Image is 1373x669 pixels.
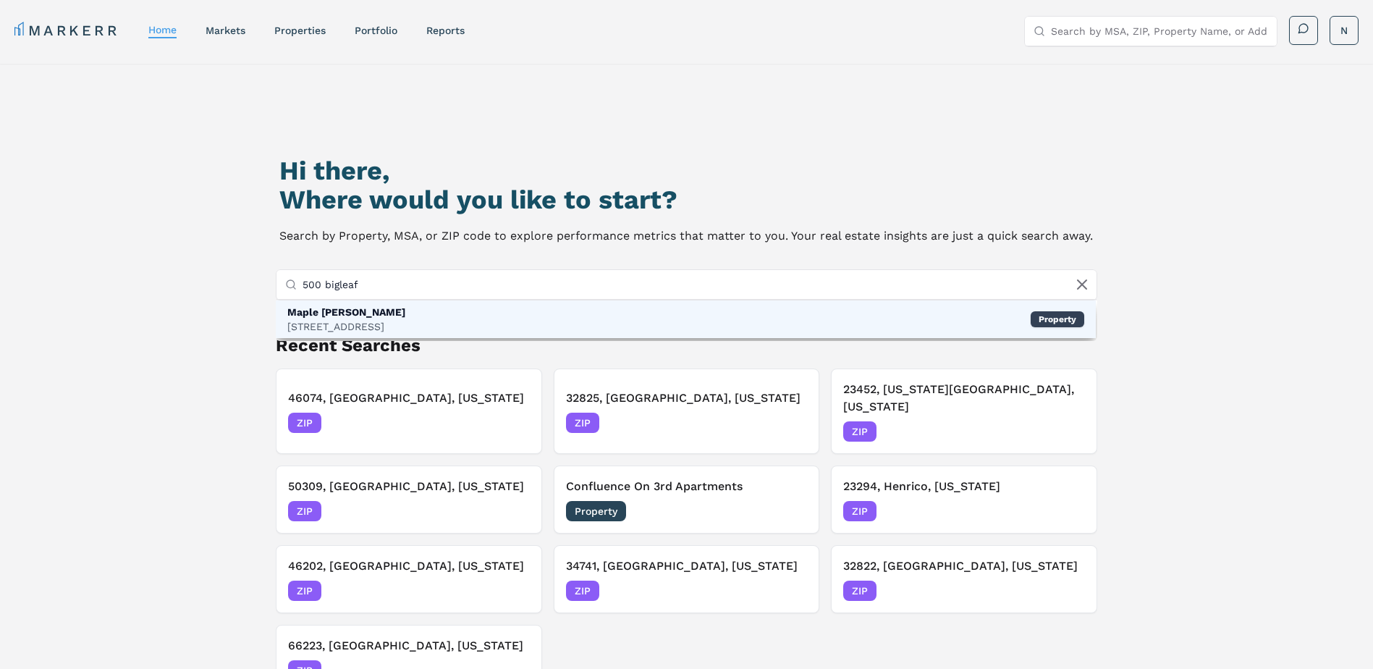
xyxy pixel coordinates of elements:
h1: Hi there, [279,156,1093,185]
div: Property: Maple Knoll [276,300,1097,338]
span: [DATE] [774,584,807,598]
h3: 32825, [GEOGRAPHIC_DATA], [US_STATE] [566,390,808,407]
span: [DATE] [497,584,530,598]
button: 32825, [GEOGRAPHIC_DATA], [US_STATE]ZIP[DATE] [554,369,820,454]
span: ZIP [566,581,599,601]
input: Search by MSA, ZIP, Property Name, or Address [1051,17,1268,46]
h3: 66223, [GEOGRAPHIC_DATA], [US_STATE] [288,637,530,655]
span: [DATE] [1052,504,1085,518]
a: markets [206,25,245,36]
span: Property [566,501,626,521]
span: [DATE] [774,416,807,430]
span: [DATE] [774,504,807,518]
button: 23452, [US_STATE][GEOGRAPHIC_DATA], [US_STATE]ZIP[DATE] [831,369,1097,454]
a: properties [274,25,326,36]
span: [DATE] [1052,424,1085,439]
input: Search by MSA, ZIP, Property Name, or Address [303,270,1089,299]
span: ZIP [288,581,321,601]
button: 23294, Henrico, [US_STATE]ZIP[DATE] [831,466,1097,534]
div: [STREET_ADDRESS] [287,319,405,334]
h3: 23294, Henrico, [US_STATE] [843,478,1085,495]
h3: 23452, [US_STATE][GEOGRAPHIC_DATA], [US_STATE] [843,381,1085,416]
span: ZIP [566,413,599,433]
h3: 50309, [GEOGRAPHIC_DATA], [US_STATE] [288,478,530,495]
h3: Confluence On 3rd Apartments [566,478,808,495]
button: 32822, [GEOGRAPHIC_DATA], [US_STATE]ZIP[DATE] [831,545,1097,613]
button: 50309, [GEOGRAPHIC_DATA], [US_STATE]ZIP[DATE] [276,466,542,534]
button: Confluence On 3rd ApartmentsProperty[DATE] [554,466,820,534]
span: [DATE] [497,504,530,518]
a: home [148,24,177,35]
span: ZIP [288,501,321,521]
h2: Recent Searches [276,334,1098,357]
h2: Where would you like to start? [279,185,1093,214]
button: N [1330,16,1359,45]
h3: 46074, [GEOGRAPHIC_DATA], [US_STATE] [288,390,530,407]
h3: 34741, [GEOGRAPHIC_DATA], [US_STATE] [566,557,808,575]
div: Maple [PERSON_NAME] [287,305,405,319]
a: reports [426,25,465,36]
span: [DATE] [1052,584,1085,598]
div: Property [1031,311,1084,327]
button: 46202, [GEOGRAPHIC_DATA], [US_STATE]ZIP[DATE] [276,545,542,613]
span: ZIP [843,501,876,521]
span: [DATE] [497,416,530,430]
button: 34741, [GEOGRAPHIC_DATA], [US_STATE]ZIP[DATE] [554,545,820,613]
span: N [1340,23,1348,38]
h3: 32822, [GEOGRAPHIC_DATA], [US_STATE] [843,557,1085,575]
span: ZIP [843,581,876,601]
span: ZIP [288,413,321,433]
span: ZIP [843,421,876,442]
button: 46074, [GEOGRAPHIC_DATA], [US_STATE]ZIP[DATE] [276,369,542,454]
a: Portfolio [355,25,397,36]
div: Suggestions [276,300,1097,338]
h3: 46202, [GEOGRAPHIC_DATA], [US_STATE] [288,557,530,575]
p: Search by Property, MSA, or ZIP code to explore performance metrics that matter to you. Your real... [279,226,1093,246]
a: MARKERR [14,20,119,41]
